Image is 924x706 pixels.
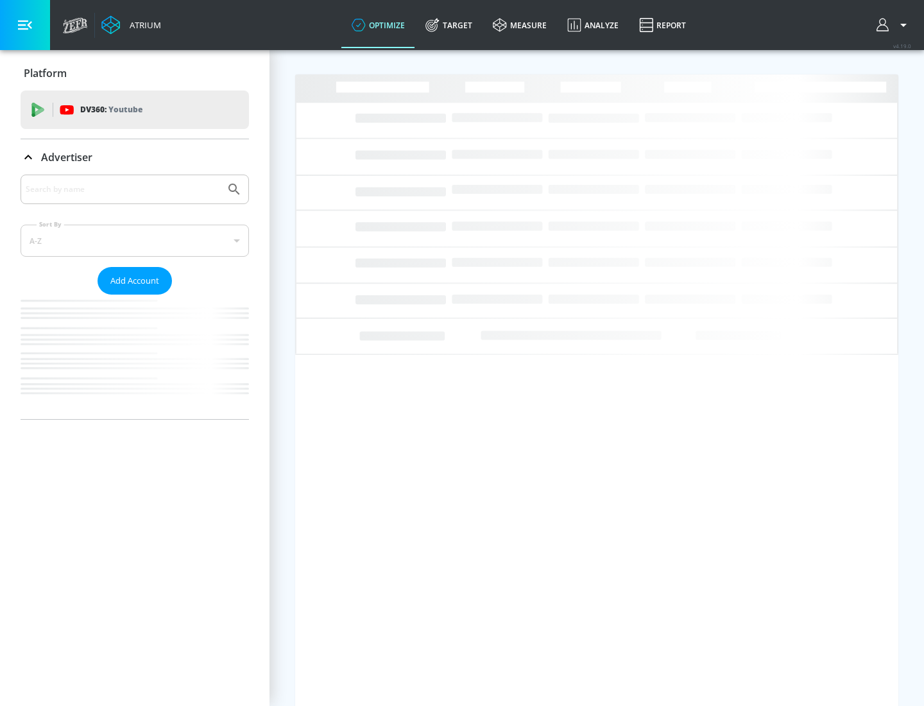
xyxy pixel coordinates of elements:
p: Advertiser [41,150,92,164]
p: Platform [24,66,67,80]
a: Target [415,2,483,48]
p: Youtube [108,103,142,116]
input: Search by name [26,181,220,198]
a: measure [483,2,557,48]
div: Platform [21,55,249,91]
label: Sort By [37,220,64,228]
a: Report [629,2,696,48]
nav: list of Advertiser [21,295,249,419]
p: DV360: [80,103,142,117]
a: Atrium [101,15,161,35]
div: A-Z [21,225,249,257]
div: Atrium [124,19,161,31]
span: v 4.19.0 [893,42,911,49]
a: optimize [341,2,415,48]
span: Add Account [110,273,159,288]
div: Advertiser [21,139,249,175]
a: Analyze [557,2,629,48]
div: Advertiser [21,175,249,419]
div: DV360: Youtube [21,90,249,129]
button: Add Account [98,267,172,295]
